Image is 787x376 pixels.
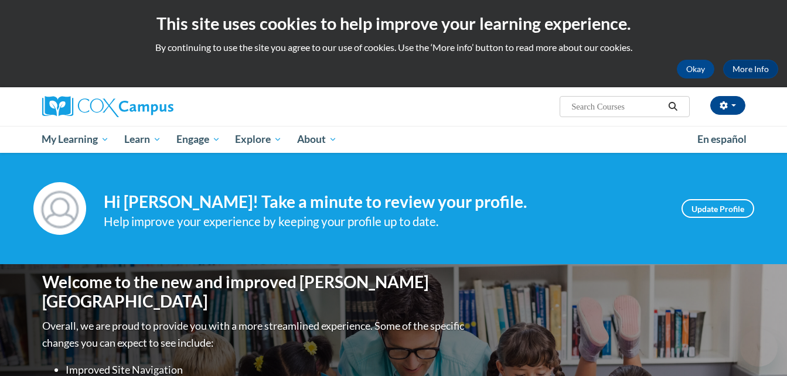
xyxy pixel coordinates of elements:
[235,132,282,146] span: Explore
[117,126,169,153] a: Learn
[33,182,86,235] img: Profile Image
[723,60,778,78] a: More Info
[169,126,228,153] a: Engage
[697,133,747,145] span: En español
[227,126,289,153] a: Explore
[664,100,682,114] button: Search
[42,96,173,117] img: Cox Campus
[682,199,754,218] a: Update Profile
[42,317,467,351] p: Overall, we are proud to provide you with a more streamlined experience. Some of the specific cha...
[677,60,714,78] button: Okay
[9,12,778,35] h2: This site uses cookies to help improve your learning experience.
[25,126,763,153] div: Main menu
[104,212,664,231] div: Help improve your experience by keeping your profile up to date.
[9,41,778,54] p: By continuing to use the site you agree to our use of cookies. Use the ‘More info’ button to read...
[289,126,345,153] a: About
[42,272,467,312] h1: Welcome to the new and improved [PERSON_NAME][GEOGRAPHIC_DATA]
[690,127,754,152] a: En español
[35,126,117,153] a: My Learning
[176,132,220,146] span: Engage
[297,132,337,146] span: About
[570,100,664,114] input: Search Courses
[42,96,265,117] a: Cox Campus
[740,329,778,367] iframe: Button to launch messaging window
[124,132,161,146] span: Learn
[104,192,664,212] h4: Hi [PERSON_NAME]! Take a minute to review your profile.
[42,132,109,146] span: My Learning
[710,96,745,115] button: Account Settings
